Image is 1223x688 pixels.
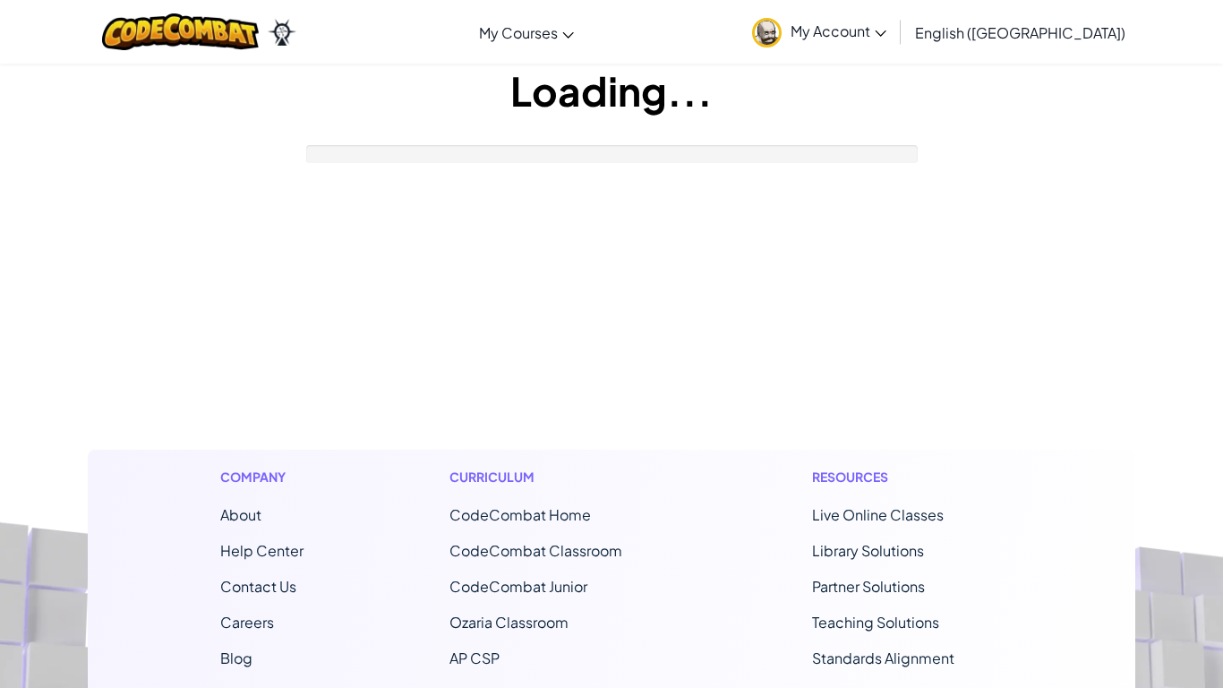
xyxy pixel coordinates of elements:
a: My Account [743,4,895,60]
span: My Courses [479,23,558,42]
a: Blog [220,649,252,667]
h1: Company [220,468,304,486]
a: CodeCombat Junior [449,577,587,596]
span: Contact Us [220,577,296,596]
a: Live Online Classes [812,505,944,524]
img: CodeCombat logo [102,13,259,50]
a: My Courses [470,8,583,56]
a: Help Center [220,541,304,560]
img: Ozaria [268,19,296,46]
a: English ([GEOGRAPHIC_DATA]) [906,8,1134,56]
span: CodeCombat Home [449,505,591,524]
a: Ozaria Classroom [449,613,569,632]
h1: Curriculum [449,468,666,486]
a: CodeCombat Classroom [449,541,622,560]
a: Library Solutions [812,541,924,560]
a: AP CSP [449,649,500,667]
span: English ([GEOGRAPHIC_DATA]) [915,23,1125,42]
a: About [220,505,261,524]
span: My Account [791,21,886,40]
h1: Resources [812,468,1003,486]
a: Standards Alignment [812,649,954,667]
img: avatar [752,18,782,47]
a: Teaching Solutions [812,613,939,632]
a: Partner Solutions [812,577,925,596]
a: Careers [220,613,274,632]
